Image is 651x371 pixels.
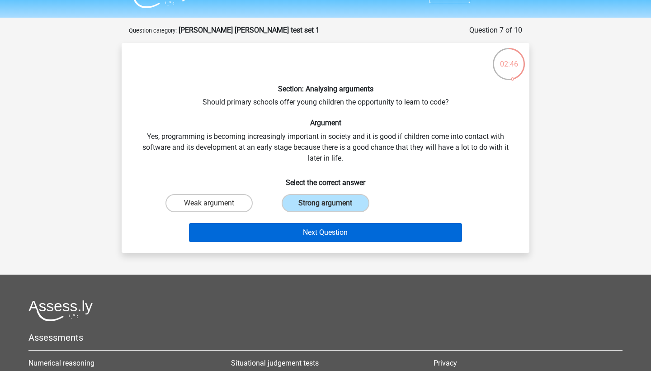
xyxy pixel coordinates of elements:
[28,332,623,343] h5: Assessments
[282,194,369,212] label: Strong argument
[179,26,320,34] strong: [PERSON_NAME] [PERSON_NAME] test set 1
[469,25,522,36] div: Question 7 of 10
[28,359,94,367] a: Numerical reasoning
[492,47,526,70] div: 02:46
[136,171,515,187] h6: Select the correct answer
[125,50,526,246] div: Should primary schools offer young children the opportunity to learn to code? Yes, programming is...
[129,27,177,34] small: Question category:
[136,119,515,127] h6: Argument
[136,85,515,93] h6: Section: Analysing arguments
[231,359,319,367] a: Situational judgement tests
[165,194,253,212] label: Weak argument
[189,223,462,242] button: Next Question
[28,300,93,321] img: Assessly logo
[434,359,457,367] a: Privacy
